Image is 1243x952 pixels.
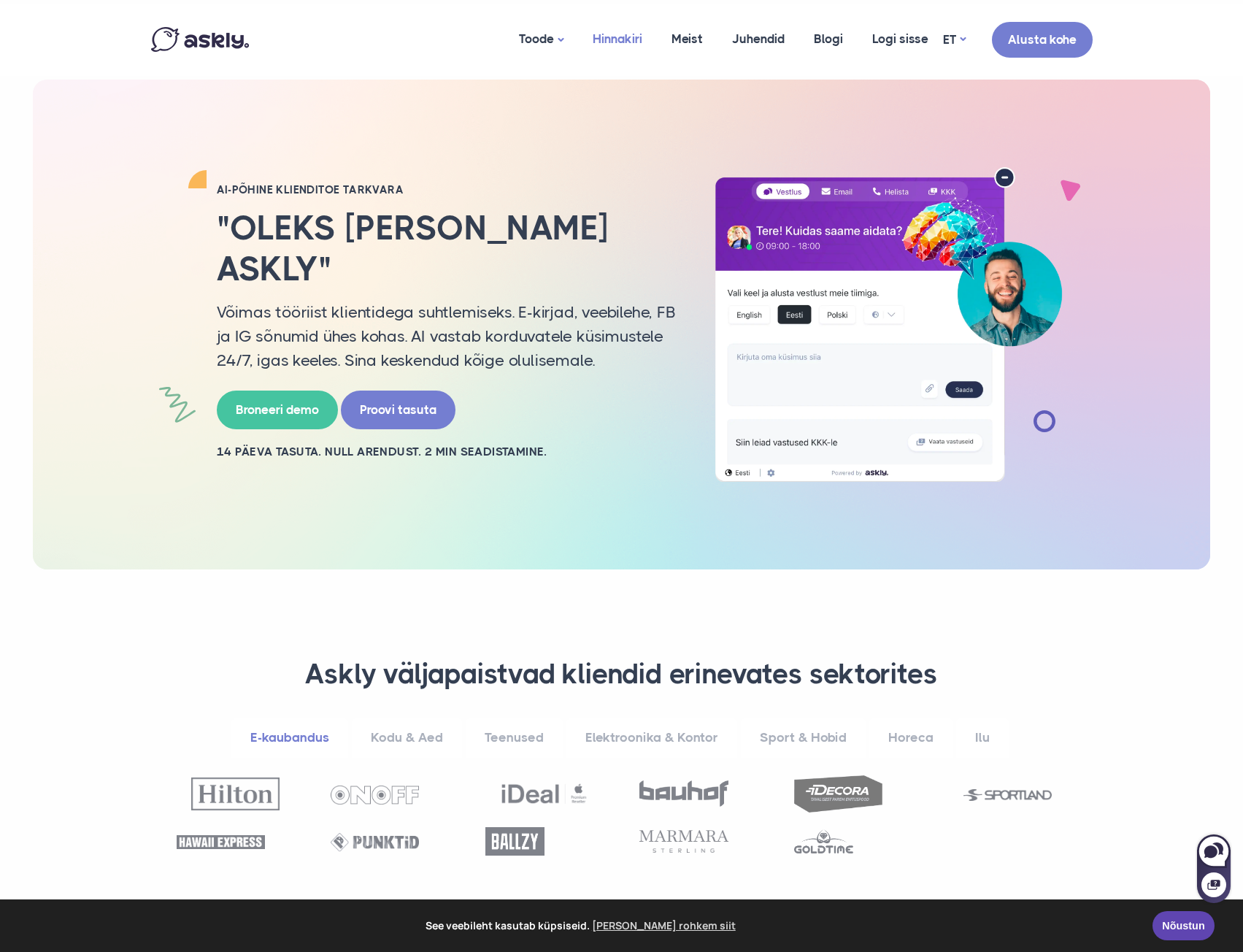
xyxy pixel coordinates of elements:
a: Meist [657,4,717,74]
a: learn more about cookies [590,915,738,937]
a: Logi sisse [858,4,943,74]
a: Toode [504,4,578,76]
a: Sport & Hobid [741,718,866,758]
img: Punktid [331,833,419,851]
a: ET [943,29,966,50]
img: Goldtime [794,829,853,853]
iframe: Askly chat [1196,832,1232,905]
img: OnOff [331,786,419,805]
a: E-kaubandus [231,718,348,758]
img: Ballzy [485,827,544,856]
img: Hawaii Express [177,835,265,849]
a: Kodu & Aed [352,718,462,758]
a: Juhendid [717,4,799,74]
img: AI multilingual chat [699,167,1078,483]
h2: AI-PÕHINE KLIENDITOE TARKVARA [217,183,677,197]
img: Ideal [500,777,588,810]
a: Alusta kohe [992,22,1093,58]
p: Võimas tööriist klientidega suhtlemiseks. E-kirjad, veebilehe, FB ja IG sõnumid ühes kohas. AI va... [217,300,677,372]
span: See veebileht kasutab küpsiseid. [21,915,1142,937]
img: Hilton [191,778,280,810]
a: Blogi [799,4,858,74]
a: Horeca [869,718,953,758]
h2: 14 PÄEVA TASUTA. NULL ARENDUST. 2 MIN SEADISTAMINE. [217,444,677,460]
img: Bauhof [639,780,728,807]
h3: Askly väljapaistvad kliendid erinevates sektorites [169,657,1074,692]
img: Sportland [963,789,1052,801]
a: Ilu [956,718,1009,758]
img: Askly [151,27,249,52]
a: Hinnakiri [578,4,657,74]
h2: "Oleks [PERSON_NAME] Askly" [217,208,677,288]
a: Teenused [466,718,563,758]
a: Nõustun [1152,911,1215,940]
img: Marmara Sterling [639,830,728,853]
a: Broneeri demo [217,391,338,429]
a: Elektroonika & Kontor [566,718,737,758]
a: Proovi tasuta [341,391,455,429]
